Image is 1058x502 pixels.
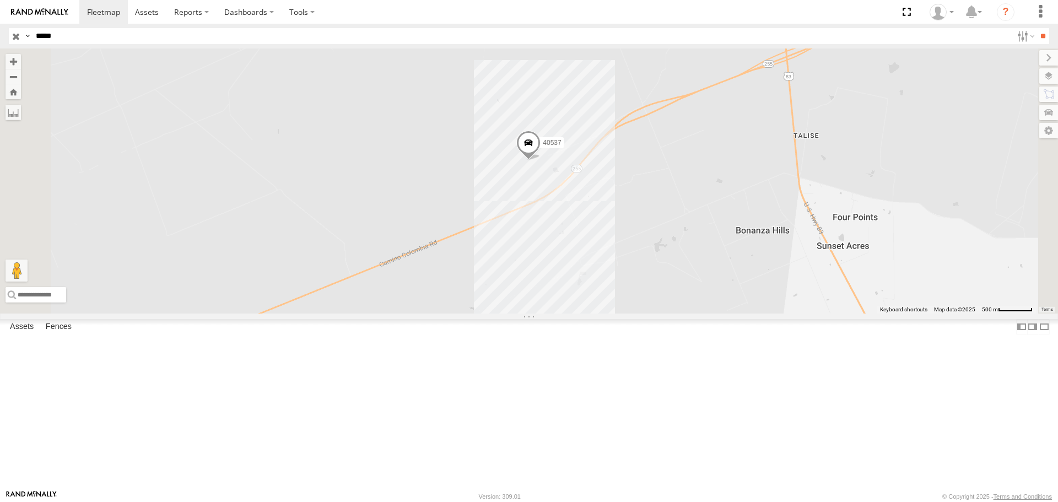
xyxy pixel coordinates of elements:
button: Zoom in [6,54,21,69]
div: Version: 309.01 [479,493,521,500]
label: Map Settings [1039,123,1058,138]
a: Visit our Website [6,491,57,502]
span: Map data ©2025 [934,306,975,312]
label: Hide Summary Table [1039,319,1050,335]
label: Dock Summary Table to the Left [1016,319,1027,335]
span: 40537 [543,139,561,147]
div: Caseta Laredo TX [926,4,958,20]
label: Search Filter Options [1013,28,1037,44]
label: Measure [6,105,21,120]
a: Terms (opens in new tab) [1041,307,1053,311]
img: rand-logo.svg [11,8,68,16]
span: 500 m [982,306,998,312]
label: Fences [40,320,77,335]
i: ? [997,3,1014,21]
label: Assets [4,320,39,335]
label: Dock Summary Table to the Right [1027,319,1038,335]
div: © Copyright 2025 - [942,493,1052,500]
label: Search Query [23,28,32,44]
button: Map Scale: 500 m per 59 pixels [979,306,1036,314]
button: Keyboard shortcuts [880,306,927,314]
button: Drag Pegman onto the map to open Street View [6,260,28,282]
button: Zoom Home [6,84,21,99]
button: Zoom out [6,69,21,84]
a: Terms and Conditions [994,493,1052,500]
